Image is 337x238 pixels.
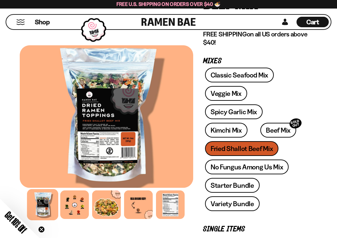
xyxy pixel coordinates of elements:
[205,123,247,138] a: Kimchi Mix
[205,160,289,174] a: No Fungus Among Us Mix
[16,19,25,25] button: Mobile Menu Trigger
[297,15,329,29] a: Cart
[203,58,307,64] p: Mixes
[205,68,274,82] a: Classic Seafood Mix
[38,226,45,233] button: Close teaser
[260,123,296,138] a: Beef MixSOLD OUT
[205,178,260,193] a: Starter Bundle
[117,1,221,7] span: Free U.S. Shipping on Orders over $40 🍜
[288,117,303,130] div: SOLD OUT
[203,226,307,232] p: Single Items
[205,104,263,119] a: Spicy Garlic Mix
[205,86,247,101] a: Veggie Mix
[203,30,307,47] p: on all US orders above $40!
[35,17,50,27] a: Shop
[3,209,29,235] span: Get 10% Off
[35,18,50,27] span: Shop
[205,196,260,211] a: Variety Bundle
[306,18,319,26] span: Cart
